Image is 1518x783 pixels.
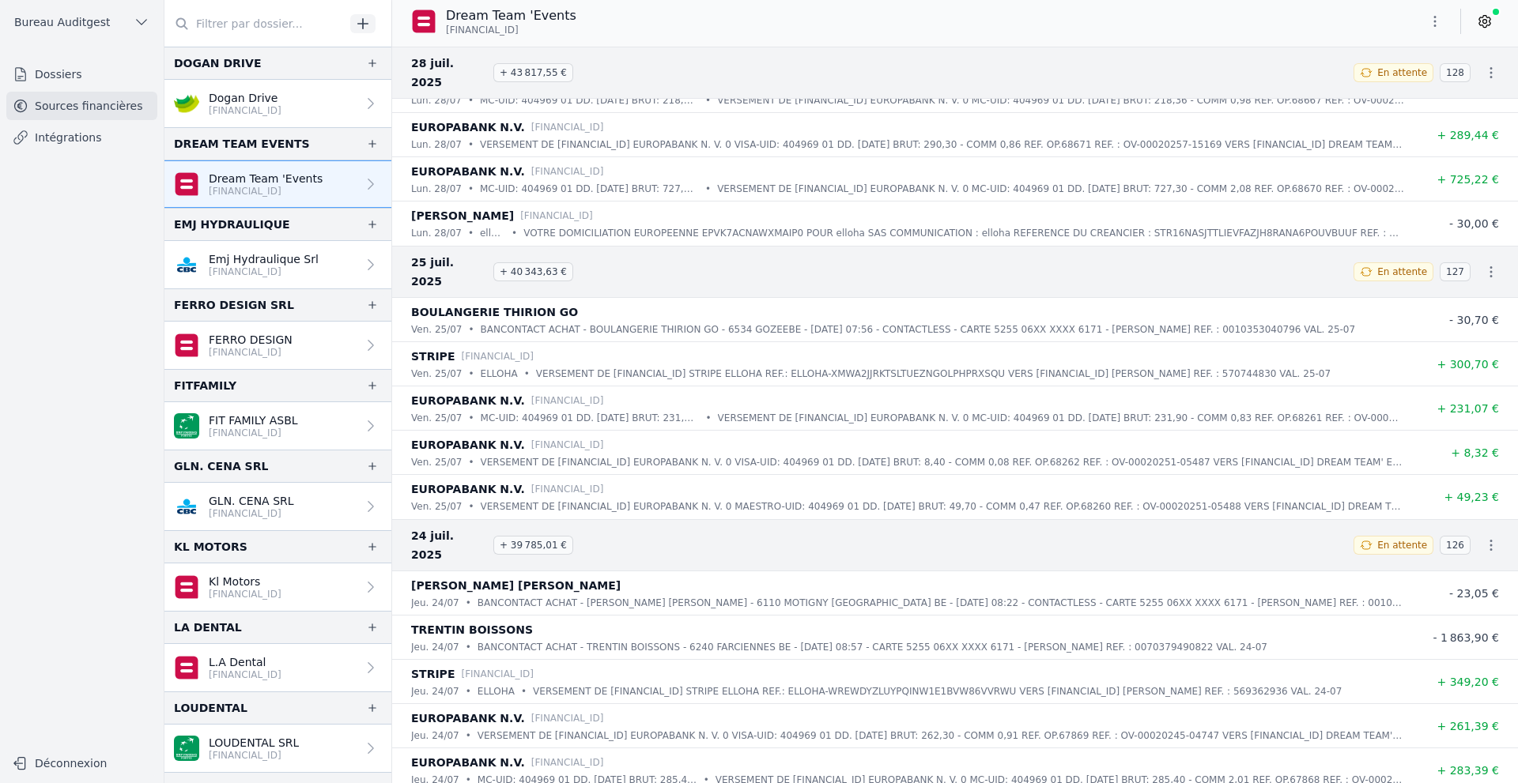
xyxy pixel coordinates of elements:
[6,60,157,88] a: Dossiers
[1449,217,1499,230] span: - 30,00 €
[481,366,518,382] p: ELLOHA
[209,412,298,428] p: FIT FAMILY ASBL
[481,499,1404,514] p: VERSEMENT DE [FINANCIAL_ID] EUROPABANK N. V. 0 MAESTRO-UID: 404969 01 DD. [DATE] BRUT: 49,70 - CO...
[533,683,1342,699] p: VERSEMENT DE [FINANCIAL_ID] STRIPE ELLOHA REF.: ELLOHA-WREWDYZLUYPQINW1E1BVW86VVRWU VERS [FINANCI...
[411,576,621,595] p: [PERSON_NAME] [PERSON_NAME]
[1451,446,1499,459] span: + 8,32 €
[461,666,534,682] p: [FINANCIAL_ID]
[209,507,294,520] p: [FINANCIAL_ID]
[717,181,1404,197] p: VERSEMENT DE [FINANCIAL_ID] EUROPABANK N. V. 0 MC-UID: 404969 01 DD. [DATE] BRUT: 727,30 - COMM 2...
[1449,314,1499,326] span: - 30,70 €
[461,348,534,364] p: [FINANCIAL_ID]
[531,437,604,453] p: [FINANCIAL_ID]
[411,322,462,337] p: ven. 25/07
[717,92,1404,108] p: VERSEMENT DE [FINANCIAL_ID] EUROPABANK N. V. 0 MC-UID: 404969 01 DD. [DATE] BRUT: 218,36 - COMM 0...
[164,563,391,611] a: Kl Motors [FINANCIAL_ID]
[164,80,391,127] a: Dogan Drive [FINANCIAL_ID]
[174,457,268,476] div: GLN. CENA SRL
[468,499,474,514] div: •
[411,499,462,514] p: ven. 25/07
[493,262,573,281] span: + 40 343,63 €
[411,391,525,410] p: EUROPABANK N.V.
[174,494,199,519] img: CBC_CREGBEBB.png
[164,241,391,288] a: Emj Hydraulique Srl [FINANCIAL_ID]
[174,413,199,439] img: BNP_BE_BUSINESS_GEBABEBB.png
[466,728,471,743] div: •
[209,493,294,509] p: GLN. CENA SRL
[1377,66,1427,79] span: En attente
[466,683,471,699] div: •
[478,728,1404,743] p: VERSEMENT DE [FINANCIAL_ID] EUROPABANK N. V. 0 VISA-UID: 404969 01 DD. [DATE] BRUT: 262,30 - COMM...
[531,393,604,408] p: [FINANCIAL_ID]
[468,322,474,337] div: •
[164,644,391,691] a: L.A Dental [FINANCIAL_ID]
[1437,720,1499,732] span: + 261,39 €
[411,709,525,728] p: EUROPABANK N.V.
[6,9,157,35] button: Bureau Auditgest
[209,749,299,762] p: [FINANCIAL_ID]
[174,54,261,73] div: DOGAN DRIVE
[174,736,199,761] img: BNP_BE_BUSINESS_GEBABEBB.png
[480,92,699,108] p: MC-UID: 404969 01 DD. [DATE] BRUT: 218,36 - COMM 0,98 REF.OP.68667
[411,181,462,197] p: lun. 28/07
[164,9,345,38] input: Filtrer par dossier...
[480,225,505,241] p: elloha
[446,6,576,25] p: Dream Team 'Events
[468,181,474,197] div: •
[411,118,525,137] p: EUROPABANK N.V.
[209,332,293,348] p: FERRO DESIGN
[468,454,474,470] div: •
[468,410,474,426] div: •
[174,296,294,314] div: FERRO DESIGN SRL
[174,698,247,717] div: LOUDENTAL
[478,639,1267,655] p: BANCONTACT ACHAT - TRENTIN BOISSONS - 6240 FARCIENNES BE - [DATE] 08:57 - CARTE 5255 06XX XXXX 61...
[466,595,471,611] div: •
[705,92,711,108] div: •
[164,402,391,450] a: FIT FAMILY ASBL [FINANCIAL_ID]
[523,225,1404,241] p: VOTRE DOMICILIATION EUROPEENNE EPVK7ACNAWXMAIP0 POUR elloha SAS COMMUNICATION : elloha REFERENCE ...
[411,683,459,699] p: jeu. 24/07
[468,92,474,108] div: •
[411,225,462,241] p: lun. 28/07
[411,454,462,470] p: ven. 25/07
[209,185,323,198] p: [FINANCIAL_ID]
[468,137,474,152] div: •
[411,728,459,743] p: jeu. 24/07
[174,655,199,680] img: belfius.png
[411,9,436,34] img: belfius.png
[174,252,199,277] img: CBC_CREGBEBB.png
[174,91,199,116] img: crelan.png
[411,753,525,772] p: EUROPABANK N.V.
[1449,587,1499,600] span: - 23,05 €
[411,620,533,639] p: TRENTIN BOISSONS
[1437,129,1499,141] span: + 289,44 €
[411,92,462,108] p: lun. 28/07
[481,454,1404,470] p: VERSEMENT DE [FINANCIAL_ID] EUROPABANK N. V. 0 VISA-UID: 404969 01 DD. [DATE] BRUT: 8,40 - COMM 0...
[1437,173,1499,186] span: + 725,22 €
[718,410,1404,426] p: VERSEMENT DE [FINANCIAL_ID] EUROPABANK N. V. 0 MC-UID: 404969 01 DD. [DATE] BRUT: 231,90 - COMM 0...
[1433,631,1499,644] span: - 1 863,90 €
[174,333,199,358] img: belfius.png
[1440,262,1471,281] span: 127
[209,171,323,186] p: Dream Team 'Events
[531,755,604,770] p: [FINANCIAL_ID]
[1440,536,1471,555] span: 126
[174,376,236,395] div: FITFAMILY
[1440,63,1471,82] span: 128
[480,137,1404,152] p: VERSEMENT DE [FINANCIAL_ID] EUROPABANK N. V. 0 VISA-UID: 404969 01 DD. [DATE] BRUT: 290,30 - COMM...
[481,410,700,426] p: MC-UID: 404969 01 DD. [DATE] BRUT: 231,90 - COMM 0,83 REF.OP.68261
[493,536,573,555] span: + 39 785,01 €
[209,668,281,681] p: [FINANCIAL_ID]
[411,303,578,322] p: BOULANGERIE THIRION GO
[174,618,242,637] div: LA DENTAL
[209,654,281,670] p: L.A Dental
[1437,402,1499,415] span: + 231,07 €
[411,526,487,564] span: 24 juil. 2025
[1437,676,1499,688] span: + 349,20 €
[174,215,290,234] div: EMJ HYDRAULIQUE
[411,253,487,291] span: 25 juil. 2025
[209,574,281,589] p: Kl Motors
[6,751,157,776] button: Déconnexion
[520,208,593,224] p: [FINANCIAL_ID]
[164,160,391,208] a: Dream Team 'Events [FINANCIAL_ID]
